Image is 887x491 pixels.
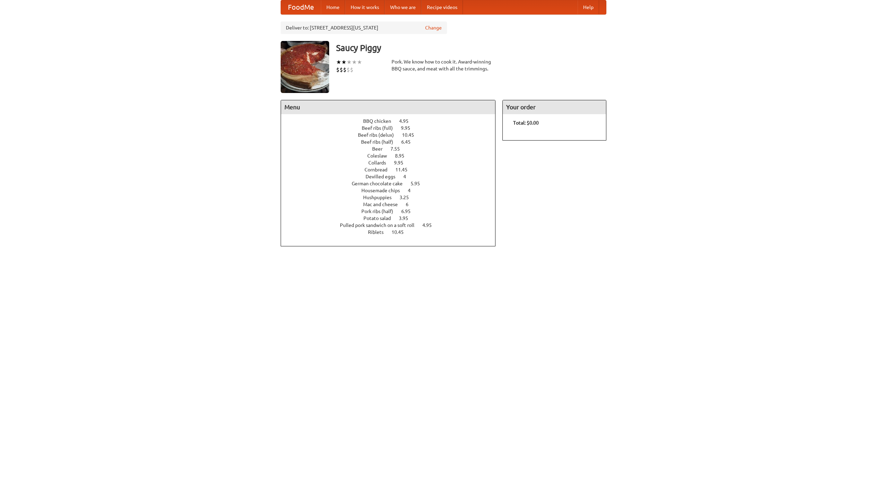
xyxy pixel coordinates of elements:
span: Coleslaw [367,153,394,159]
span: 4 [403,174,413,179]
a: Housemade chips 4 [361,188,423,193]
span: 9.95 [394,160,410,166]
li: $ [343,66,346,74]
a: FoodMe [281,0,321,14]
a: German chocolate cake 5.95 [352,181,433,186]
a: Riblets 10.45 [368,229,416,235]
h4: Menu [281,100,495,114]
a: Beer 7.55 [372,146,413,152]
a: Help [578,0,599,14]
span: Riblets [368,229,390,235]
span: Potato salad [363,215,398,221]
span: 6.95 [401,209,418,214]
span: 5.95 [411,181,427,186]
a: Change [425,24,442,31]
li: $ [346,66,350,74]
span: Pulled pork sandwich on a soft roll [340,222,421,228]
a: Who we are [385,0,421,14]
span: 7.55 [390,146,407,152]
span: Beef ribs (delux) [358,132,401,138]
li: ★ [346,58,352,66]
span: 9.95 [401,125,417,131]
a: Pork ribs (half) 6.95 [361,209,423,214]
span: Beef ribs (full) [362,125,400,131]
a: Potato salad 3.95 [363,215,421,221]
span: 4 [408,188,418,193]
span: 10.45 [392,229,411,235]
span: 4.95 [399,118,415,124]
span: 6 [406,202,415,207]
div: Pork. We know how to cook it. Award-winning BBQ sauce, and meat with all the trimmings. [392,58,495,72]
span: Devilled eggs [366,174,402,179]
img: angular.jpg [281,41,329,93]
a: Recipe videos [421,0,463,14]
span: 4.95 [422,222,439,228]
div: Deliver to: [STREET_ADDRESS][US_STATE] [281,22,447,34]
span: German chocolate cake [352,181,410,186]
span: 3.95 [399,215,415,221]
span: 10.45 [402,132,421,138]
span: Beef ribs (half) [361,139,400,145]
a: Beef ribs (full) 9.95 [362,125,423,131]
span: 6.45 [401,139,418,145]
li: $ [340,66,343,74]
span: 3.25 [399,195,416,200]
a: Mac and cheese 6 [363,202,421,207]
span: 11.45 [395,167,414,172]
li: ★ [357,58,362,66]
a: Devilled eggs 4 [366,174,419,179]
li: $ [350,66,353,74]
span: Cornbread [365,167,394,172]
span: Collards [368,160,393,166]
li: ★ [336,58,341,66]
a: Collards 9.95 [368,160,416,166]
a: Beef ribs (half) 6.45 [361,139,423,145]
h4: Your order [503,100,606,114]
a: Beef ribs (delux) 10.45 [358,132,427,138]
span: Beer [372,146,389,152]
span: 8.95 [395,153,411,159]
li: ★ [341,58,346,66]
a: Coleslaw 8.95 [367,153,417,159]
a: Home [321,0,345,14]
li: ★ [352,58,357,66]
a: How it works [345,0,385,14]
a: Cornbread 11.45 [365,167,420,172]
span: Mac and cheese [363,202,405,207]
a: Pulled pork sandwich on a soft roll 4.95 [340,222,445,228]
span: Pork ribs (half) [361,209,400,214]
h3: Saucy Piggy [336,41,606,55]
b: Total: $0.00 [513,120,539,126]
li: $ [336,66,340,74]
span: Housemade chips [361,188,407,193]
span: BBQ chicken [363,118,398,124]
a: Hushpuppies 3.25 [363,195,422,200]
a: BBQ chicken 4.95 [363,118,421,124]
span: Hushpuppies [363,195,398,200]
